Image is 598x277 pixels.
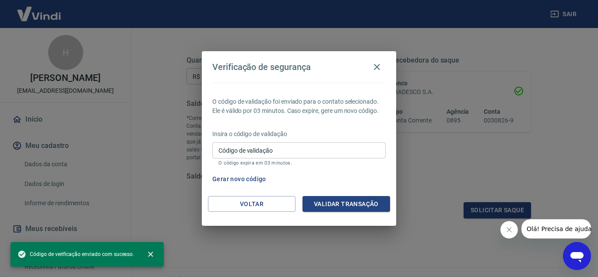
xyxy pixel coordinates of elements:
[218,160,380,166] p: O código expira em 03 minutos.
[563,242,591,270] iframe: Button to launch messaging window
[500,221,518,238] iframe: Close message
[5,6,74,13] span: Olá! Precisa de ajuda?
[212,130,386,139] p: Insira o código de validação
[212,97,386,116] p: O código de validação foi enviado para o contato selecionado. Ele é válido por 03 minutos. Caso e...
[209,171,270,187] button: Gerar novo código
[303,196,390,212] button: Validar transação
[208,196,295,212] button: Voltar
[141,245,160,264] button: close
[521,219,591,238] iframe: Message from company
[18,250,134,259] span: Código de verificação enviado com sucesso.
[212,62,311,72] h4: Verificação de segurança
